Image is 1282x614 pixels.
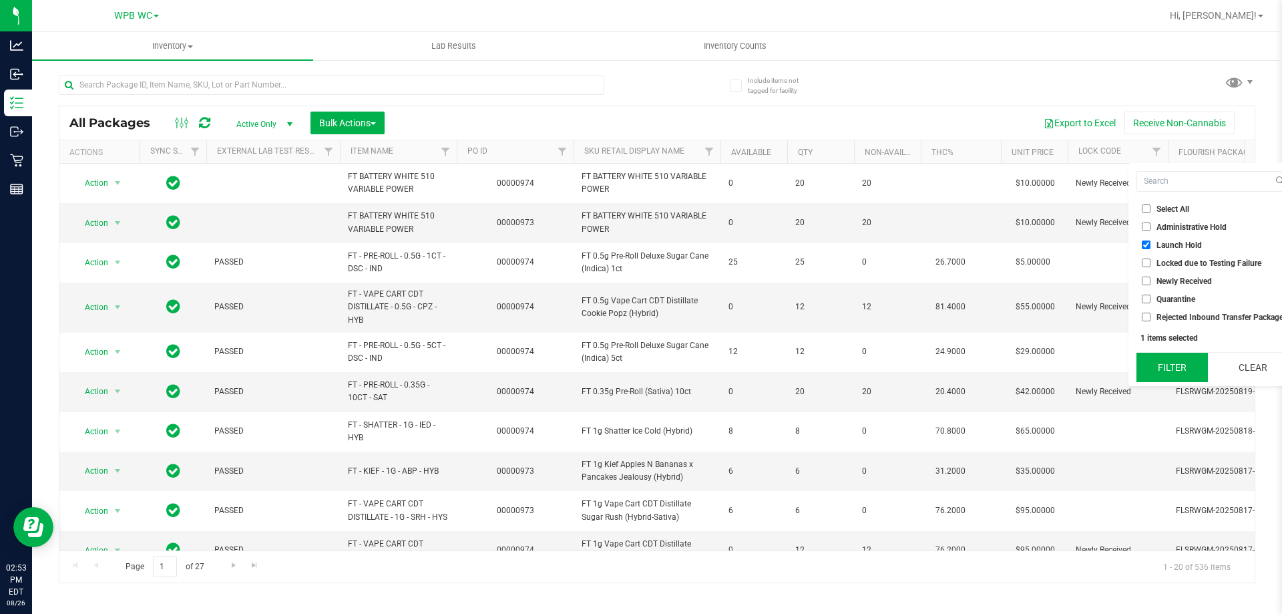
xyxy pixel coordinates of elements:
span: FT - VAPE CART CDT DISTILLATE - 0.5G - CPZ - HYB [348,288,449,327]
span: select [110,343,126,361]
input: Rejected Inbound Transfer Package [1142,313,1150,321]
span: In Sync [166,501,180,520]
span: 12 [795,345,846,358]
span: FT - KIEF - 1G - ABP - HYB [348,465,449,478]
a: 00000974 [497,426,534,436]
span: 25 [728,256,779,269]
a: Lock Code [1078,146,1121,156]
span: select [110,541,126,560]
input: Launch Hold [1142,241,1150,249]
a: External Lab Test Result [217,146,322,156]
a: Available [731,148,771,157]
a: Unit Price [1012,148,1054,157]
span: Lab Results [413,40,494,52]
span: Newly Received [1076,216,1160,229]
input: Quarantine [1142,295,1150,303]
span: FT - VAPE CART CDT DISTILLATE - 1G - SRH - HYS [348,498,449,523]
span: 0 [728,544,779,557]
span: 76.2000 [929,501,972,520]
span: 8 [728,425,779,438]
span: 6 [728,504,779,517]
a: 00000974 [497,545,534,555]
a: 00000973 [497,218,534,227]
span: Action [73,214,109,233]
span: 12 [795,301,846,313]
a: 00000973 [497,466,534,476]
iframe: Resource center [13,507,53,547]
span: 0 [862,345,913,358]
a: Sync Status [150,146,202,156]
span: $95.00000 [1009,541,1062,560]
span: Action [73,382,109,401]
span: Newly Received [1076,301,1160,313]
span: 12 [795,544,846,557]
span: Launch Hold [1156,241,1202,249]
span: $42.00000 [1009,382,1062,402]
span: 6 [728,465,779,478]
a: 00000973 [497,506,534,515]
span: WPB WC [114,10,152,21]
span: Select All [1156,205,1189,213]
input: Search Package ID, Item Name, SKU, Lot or Part Number... [59,75,604,95]
span: In Sync [166,422,180,440]
span: $95.00000 [1009,501,1062,520]
span: FT BATTERY WHITE 510 VARIABLE POWER [582,170,712,196]
span: 1 - 20 of 536 items [1152,557,1241,577]
span: select [110,382,126,401]
span: FT - PRE-ROLL - 0.5G - 5CT - DSC - IND [348,339,449,365]
button: Export to Excel [1035,112,1124,134]
span: select [110,253,126,272]
p: 08/26 [6,598,26,608]
span: FT 0.5g Vape Cart CDT Distillate Cookie Popz (Hybrid) [582,295,712,320]
a: 00000974 [497,347,534,356]
span: PASSED [214,465,332,478]
input: Locked due to Testing Failure [1142,259,1150,267]
span: All Packages [69,116,164,130]
span: FT - PRE-ROLL - 0.35G - 10CT - SAT [348,379,449,404]
span: 20 [795,386,846,398]
span: Newly Received [1076,386,1160,398]
span: In Sync [166,174,180,192]
span: Action [73,462,109,480]
button: Receive Non-Cannabis [1124,112,1235,134]
span: FT BATTERY WHITE 510 VARIABLE POWER [348,170,449,196]
span: FT - PRE-ROLL - 0.5G - 1CT - DSC - IND [348,250,449,275]
a: Filter [318,140,340,163]
a: Filter [698,140,720,163]
input: Administrative Hold [1142,222,1150,231]
span: Quarantine [1156,295,1195,303]
span: select [110,502,126,520]
span: 20 [795,177,846,190]
button: Bulk Actions [310,112,385,134]
span: Bulk Actions [319,118,376,128]
span: 6 [795,465,846,478]
span: $29.00000 [1009,342,1062,361]
inline-svg: Inbound [10,67,23,81]
span: $5.00000 [1009,253,1057,272]
span: select [110,174,126,192]
a: Filter [552,140,574,163]
input: 1 [153,557,177,577]
span: Locked due to Testing Failure [1156,259,1261,267]
span: 20 [795,216,846,229]
span: In Sync [166,213,180,232]
a: Filter [1146,140,1168,163]
span: 0 [862,256,913,269]
input: Newly Received [1142,277,1150,285]
a: Flourish Package ID [1179,148,1263,157]
p: 02:53 PM EDT [6,562,26,598]
span: Action [73,502,109,520]
span: FT BATTERY WHITE 510 VARIABLE POWER [582,210,712,235]
a: PO ID [467,146,487,156]
span: 12 [862,301,913,313]
span: Administrative Hold [1156,223,1227,231]
span: 70.8000 [929,422,972,441]
a: Go to the last page [245,557,264,575]
span: 0 [728,301,779,313]
span: FT 1g Shatter Ice Cold (Hybrid) [582,425,712,438]
inline-svg: Retail [10,154,23,167]
span: PASSED [214,544,332,557]
span: Action [73,298,109,317]
span: select [110,214,126,233]
span: PASSED [214,256,332,269]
